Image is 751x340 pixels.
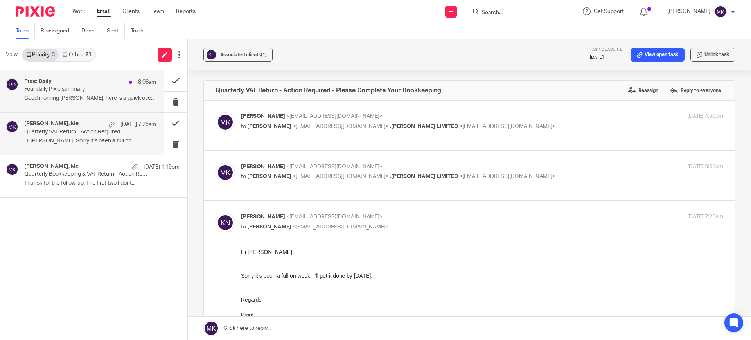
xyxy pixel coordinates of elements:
a: Reports [176,7,196,15]
span: Associated clients [220,52,267,57]
a: Team [151,7,164,15]
p: Hi [PERSON_NAME] Sorry it’s been a full on... [24,138,156,144]
p: [DATE] 3:51pm [687,163,723,171]
h4: [PERSON_NAME], Me [24,121,79,127]
span: to [241,174,246,179]
h4: Pixie Daily [24,78,52,85]
p: Quarterly VAT Return - Action Required - Please Complete Your Bookkeeping [24,129,130,135]
img: svg%3E [205,49,217,61]
span: [PERSON_NAME] [247,224,291,230]
label: Reply to everyone [668,85,723,96]
span: <[EMAIL_ADDRESS][DOMAIN_NAME]> [293,224,389,230]
a: Done [81,23,101,39]
button: Associated clients(1) [203,48,273,62]
p: [PERSON_NAME] [667,7,710,15]
span: Get Support [594,9,624,14]
a: Clients [122,7,140,15]
h4: [PERSON_NAME], Me [24,163,79,170]
span: , [390,124,391,129]
p: [DATE] [590,54,623,61]
span: to [241,224,246,230]
span: [PERSON_NAME] [241,113,285,119]
img: svg%3E [216,213,235,232]
h4: Quarterly VAT Return - Action Required - Please Complete Your Bookkeeping [216,86,441,94]
p: Thansk for the follow-up. The first two I dont... [24,180,180,187]
span: <[EMAIL_ADDRESS][DOMAIN_NAME]> [293,174,389,179]
span: [PERSON_NAME] LIMITED [391,174,458,179]
p: 8:08am [138,78,156,86]
a: To do [16,23,35,39]
img: svg%3E [6,78,18,91]
p: [DATE] 7:25am [120,121,156,128]
span: View [6,50,18,59]
img: svg%3E [714,5,727,18]
img: svg%3E [216,163,235,182]
a: Trash [131,23,149,39]
span: <[EMAIL_ADDRESS][DOMAIN_NAME]> [293,124,389,129]
span: <[EMAIL_ADDRESS][DOMAIN_NAME]> [286,113,383,119]
a: Reassigned [41,23,75,39]
span: [PERSON_NAME] [247,174,291,179]
div: 21 [85,52,92,58]
span: <[EMAIL_ADDRESS][DOMAIN_NAME]> [459,174,555,179]
span: <[EMAIL_ADDRESS][DOMAIN_NAME]> [286,214,383,219]
p: Your daily Pixie summary [24,86,130,93]
p: [DATE] 4:50pm [687,112,723,121]
input: Search [481,9,551,16]
a: Email [97,7,111,15]
a: View open task [631,48,685,62]
p: Good morning [PERSON_NAME], here is a quick overview of... [24,95,156,102]
span: [PERSON_NAME] [247,124,291,129]
span: [PERSON_NAME] [241,214,285,219]
label: Reassign [626,85,660,96]
span: <[EMAIL_ADDRESS][DOMAIN_NAME]> [459,124,555,129]
span: <[EMAIL_ADDRESS][DOMAIN_NAME]> [286,164,383,169]
a: Sent [107,23,125,39]
a: Work [72,7,85,15]
img: Pixie [16,6,55,17]
span: , [390,174,391,179]
a: Priority3 [22,49,59,61]
img: svg%3E [6,121,18,133]
span: [PERSON_NAME] [241,164,285,169]
img: svg%3E [6,163,18,176]
p: [DATE] 4:19pm [144,163,180,171]
span: to [241,124,246,129]
span: [PERSON_NAME] LIMITED [391,124,458,129]
a: Other21 [59,49,95,61]
span: (1) [261,52,267,57]
p: [DATE] 7:25am [687,213,723,221]
span: Task deadline [590,48,623,52]
p: Quarterly Bookkeeping & VAT Return - Action Required [24,171,149,178]
img: svg%3E [216,112,235,132]
button: Unlink task [690,48,735,62]
div: 3 [52,52,55,58]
